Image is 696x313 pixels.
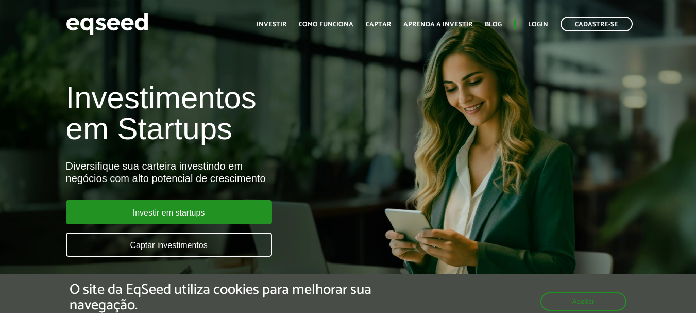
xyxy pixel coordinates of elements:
[66,83,399,144] h1: Investimentos em Startups
[561,17,633,31] a: Cadastre-se
[299,21,353,28] a: Como funciona
[66,160,399,185] div: Diversifique sua carteira investindo em negócios com alto potencial de crescimento
[66,200,272,224] a: Investir em startups
[485,21,502,28] a: Blog
[528,21,548,28] a: Login
[540,292,626,311] button: Aceitar
[257,21,286,28] a: Investir
[66,10,148,38] img: EqSeed
[403,21,472,28] a: Aprenda a investir
[66,233,272,257] a: Captar investimentos
[366,21,391,28] a: Captar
